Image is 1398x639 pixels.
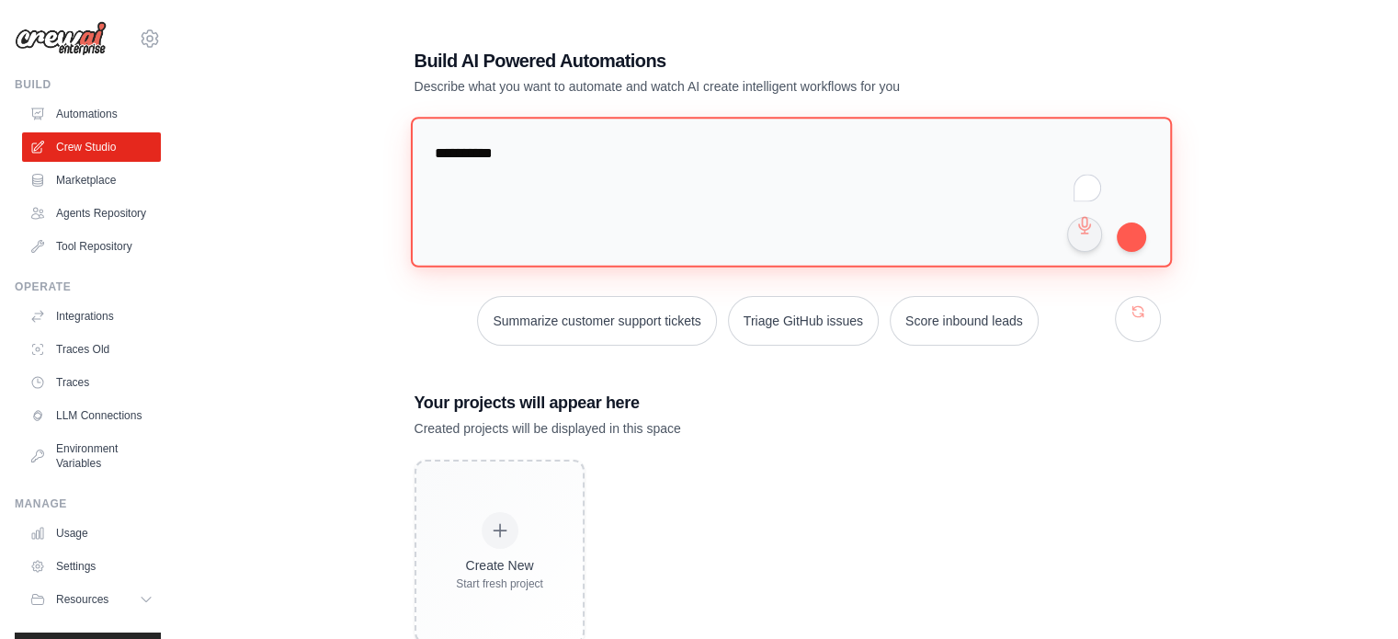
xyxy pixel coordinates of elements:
a: Settings [22,552,161,581]
a: Environment Variables [22,434,161,478]
button: Click to speak your automation idea [1067,217,1102,252]
a: Automations [22,99,161,129]
button: Summarize customer support tickets [477,296,716,346]
a: Marketplace [22,165,161,195]
p: Created projects will be displayed in this space [415,419,1161,438]
button: Triage GitHub issues [728,296,879,346]
h3: Your projects will appear here [415,390,1161,416]
a: Usage [22,519,161,548]
a: Tool Repository [22,232,161,261]
div: Create New [456,556,543,575]
div: Operate [15,280,161,294]
h1: Build AI Powered Automations [415,48,1032,74]
button: Score inbound leads [890,296,1039,346]
a: Crew Studio [22,132,161,162]
a: Traces Old [22,335,161,364]
div: Build [15,77,161,92]
a: Integrations [22,302,161,331]
a: Agents Repository [22,199,161,228]
a: Traces [22,368,161,397]
img: Logo [15,21,107,56]
p: Describe what you want to automate and watch AI create intelligent workflows for you [415,77,1032,96]
iframe: Chat Widget [1306,551,1398,639]
button: Resources [22,585,161,614]
button: Get new suggestions [1115,296,1161,342]
textarea: To enrich screen reader interactions, please activate Accessibility in Grammarly extension settings [410,117,1171,267]
span: Resources [56,592,108,607]
a: LLM Connections [22,401,161,430]
div: Start fresh project [456,576,543,591]
div: Manage [15,496,161,511]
